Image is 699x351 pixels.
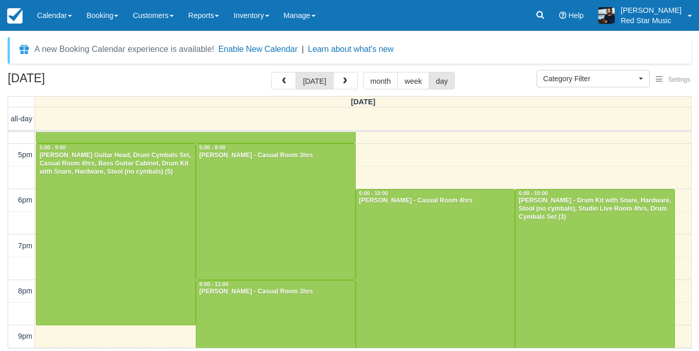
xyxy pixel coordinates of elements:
[429,72,455,89] button: day
[351,98,376,106] span: [DATE]
[519,191,548,196] span: 6:00 - 10:00
[11,115,32,123] span: all-day
[8,72,138,91] h2: [DATE]
[308,45,394,53] a: Learn about what's new
[40,145,66,151] span: 5:00 - 9:00
[196,143,356,280] a: 5:00 - 8:00[PERSON_NAME] - Casual Room 3hrs
[199,288,353,296] div: [PERSON_NAME] - Casual Room 3hrs
[39,152,193,176] div: [PERSON_NAME] Guitar Head, Drum Cymbals Set, Casual Room 4hrs, Bass Guitar Cabinet, Drum Kit with...
[359,191,389,196] span: 6:00 - 10:00
[296,72,333,89] button: [DATE]
[218,44,298,54] button: Enable New Calendar
[359,197,512,205] div: [PERSON_NAME] - Casual Room 4hrs
[199,145,226,151] span: 5:00 - 8:00
[668,76,690,83] span: Settings
[7,8,23,24] img: checkfront-main-nav-mini-logo.png
[199,152,353,160] div: [PERSON_NAME] - Casual Room 3hrs
[199,282,229,287] span: 8:00 - 11:00
[543,73,636,84] span: Category Filter
[518,197,672,221] div: [PERSON_NAME] - Drum Kit with Snare, Hardware, Stool (no cymbals), Studio Live Room 4hrs, Drum Cy...
[302,45,304,53] span: |
[650,72,696,87] button: Settings
[18,196,32,204] span: 6pm
[34,43,214,56] div: A new Booking Calendar experience is available!
[18,332,32,340] span: 9pm
[18,242,32,250] span: 7pm
[363,72,398,89] button: month
[621,5,682,15] p: [PERSON_NAME]
[36,143,196,325] a: 5:00 - 9:00[PERSON_NAME] Guitar Head, Drum Cymbals Set, Casual Room 4hrs, Bass Guitar Cabinet, Dr...
[598,7,615,24] img: A1
[621,15,682,26] p: Red Star Music
[18,151,32,159] span: 5pm
[559,12,566,19] i: Help
[397,72,429,89] button: week
[537,70,650,87] button: Category Filter
[568,11,584,20] span: Help
[18,287,32,295] span: 8pm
